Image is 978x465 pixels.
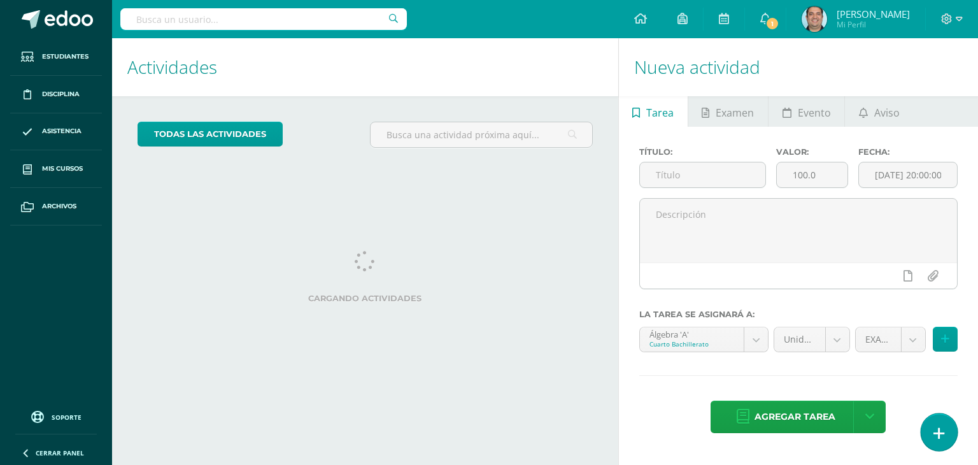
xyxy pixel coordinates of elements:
a: Disciplina [10,76,102,113]
img: e73e36176cd596232d986fe5ddd2832d.png [802,6,827,32]
span: Mi Perfil [837,19,910,30]
span: Archivos [42,201,76,211]
a: Unidad 3 [774,327,849,352]
a: Álgebra 'A'Cuarto Bachillerato [640,327,769,352]
span: Cerrar panel [36,448,84,457]
a: Evento [769,96,844,127]
a: Archivos [10,188,102,225]
label: La tarea se asignará a: [639,310,958,319]
span: Unidad 3 [784,327,815,352]
h1: Nueva actividad [634,38,963,96]
span: Disciplina [42,89,80,99]
a: Mis cursos [10,150,102,188]
a: Asistencia [10,113,102,151]
label: Título: [639,147,766,157]
a: Aviso [845,96,913,127]
input: Puntos máximos [777,162,847,187]
a: Tarea [619,96,688,127]
span: [PERSON_NAME] [837,8,910,20]
span: Evento [798,97,831,128]
h1: Actividades [127,38,603,96]
label: Valor: [776,147,848,157]
span: Mis cursos [42,164,83,174]
label: Fecha: [858,147,958,157]
div: Álgebra 'A' [649,327,735,340]
span: Aviso [874,97,900,128]
span: Asistencia [42,126,81,136]
span: Estudiantes [42,52,89,62]
input: Fecha de entrega [859,162,957,187]
span: Soporte [52,413,81,422]
input: Busca un usuario... [120,8,407,30]
a: todas las Actividades [138,122,283,147]
input: Título [640,162,765,187]
label: Cargando actividades [138,294,593,303]
div: Cuarto Bachillerato [649,340,735,348]
a: Soporte [15,408,97,425]
span: Agregar tarea [755,401,835,433]
input: Busca una actividad próxima aquí... [371,122,592,147]
span: Tarea [646,97,674,128]
a: EXAMEN (30.0pts) [856,327,925,352]
span: EXAMEN (30.0pts) [865,327,891,352]
a: Examen [688,96,768,127]
span: 1 [765,17,779,31]
a: Estudiantes [10,38,102,76]
span: Examen [716,97,754,128]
